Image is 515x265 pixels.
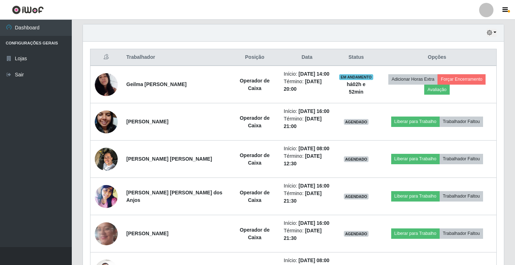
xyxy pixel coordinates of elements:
button: Trabalhador Faltou [440,191,483,201]
strong: Operador de Caixa [240,78,270,91]
li: Início: [284,108,331,115]
strong: Operador de Caixa [240,227,270,240]
strong: Operador de Caixa [240,152,270,166]
span: AGENDADO [344,119,369,125]
th: Posição [230,49,280,66]
button: Liberar para Trabalho [391,228,440,238]
li: Término: [284,152,331,167]
strong: Geilma [PERSON_NAME] [126,81,187,87]
button: Trabalhador Faltou [440,228,483,238]
button: Liberar para Trabalho [391,117,440,127]
li: Início: [284,182,331,190]
time: [DATE] 08:00 [299,146,329,151]
th: Status [334,49,378,66]
span: AGENDADO [344,156,369,162]
li: Término: [284,190,331,205]
img: CoreUI Logo [12,5,44,14]
time: [DATE] 14:00 [299,71,329,77]
button: Trabalhador Faltou [440,154,483,164]
button: Liberar para Trabalho [391,154,440,164]
span: EM ANDAMENTO [339,74,373,80]
strong: [PERSON_NAME] [PERSON_NAME] dos Anjos [126,190,223,203]
button: Liberar para Trabalho [391,191,440,201]
strong: [PERSON_NAME] [PERSON_NAME] [126,156,212,162]
li: Término: [284,115,331,130]
button: Forçar Encerramento [437,74,486,84]
button: Adicionar Horas Extra [388,74,437,84]
span: AGENDADO [344,194,369,199]
strong: há 02 h e 52 min [347,81,365,95]
time: [DATE] 16:00 [299,183,329,189]
img: 1744402727392.jpeg [95,208,118,259]
li: Início: [284,257,331,264]
time: [DATE] 16:00 [299,108,329,114]
strong: Operador de Caixa [240,190,270,203]
th: Trabalhador [122,49,230,66]
th: Data [280,49,335,66]
strong: [PERSON_NAME] [126,231,168,236]
button: Trabalhador Faltou [440,117,483,127]
li: Término: [284,78,331,93]
time: [DATE] 08:00 [299,257,329,263]
img: 1725217718320.jpeg [95,144,118,174]
strong: [PERSON_NAME] [126,119,168,124]
li: Início: [284,219,331,227]
img: 1735855062052.jpeg [95,101,118,142]
li: Término: [284,227,331,242]
time: [DATE] 16:00 [299,220,329,226]
img: 1699231984036.jpeg [95,64,118,105]
li: Início: [284,70,331,78]
strong: Operador de Caixa [240,115,270,128]
li: Início: [284,145,331,152]
span: AGENDADO [344,231,369,237]
button: Avaliação [424,85,450,95]
th: Opções [378,49,496,66]
img: 1685320572909.jpeg [95,183,118,210]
